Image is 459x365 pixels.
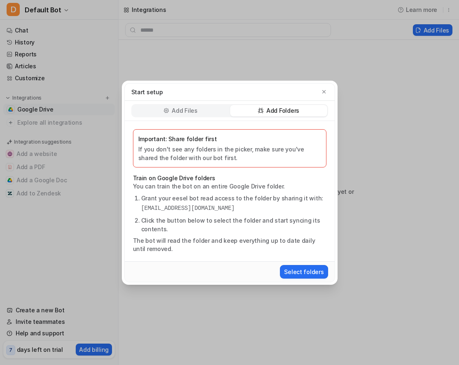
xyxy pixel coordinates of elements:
li: Grant your eesel bot read access to the folder by sharing it with: [141,194,326,213]
p: Hi there 👋 [16,58,148,72]
button: Select folders [280,265,328,279]
button: Messages [82,257,165,290]
img: Profile image for Amogh [16,13,33,30]
p: Add Files [172,107,197,115]
p: Add Folders [266,107,299,115]
span: Home [32,277,50,283]
p: You can train the bot on an entire Google Drive folder. [133,182,326,191]
p: Important: Share folder first [138,135,321,143]
div: Send us a message [8,97,156,119]
img: Profile image for eesel [48,13,64,30]
img: Profile image for Katelin [32,13,49,30]
p: If you don't see any folders in the picker, make sure you've shared the folder with our bot first. [138,145,321,162]
li: Click the button below to select the folder and start syncing its contents. [141,216,326,233]
p: Train on Google Drive folders [133,174,326,182]
span: Messages [110,277,138,283]
pre: [EMAIL_ADDRESS][DOMAIN_NAME] [141,204,326,213]
p: How can we help? [16,72,148,86]
p: The bot will read the folder and keep everything up to date daily until removed. [133,237,326,253]
div: Send us a message [17,104,137,112]
div: Close [142,13,156,28]
p: Start setup [131,88,163,96]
